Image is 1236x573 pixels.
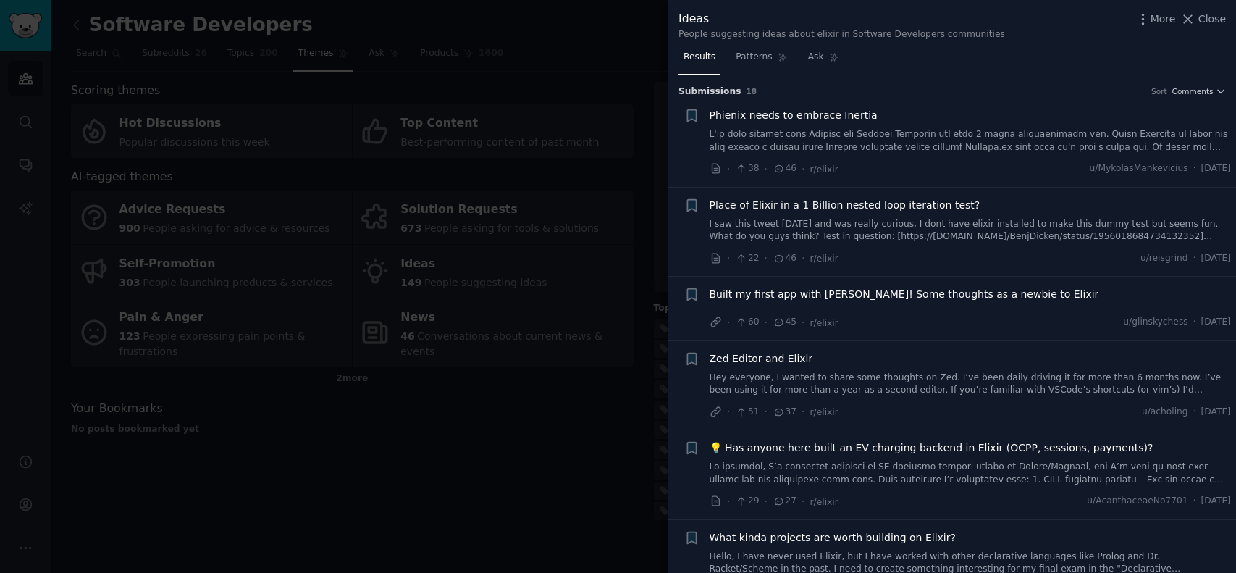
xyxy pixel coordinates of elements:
[1201,495,1231,508] span: [DATE]
[803,46,844,75] a: Ask
[765,251,768,266] span: ·
[735,495,759,508] span: 29
[678,46,720,75] a: Results
[678,10,1005,28] div: Ideas
[710,530,956,545] a: What kinda projects are worth building on Elixir?
[765,162,768,177] span: ·
[810,497,838,507] span: r/elixir
[802,494,804,509] span: ·
[727,315,730,330] span: ·
[1193,495,1196,508] span: ·
[1135,12,1176,27] button: More
[735,316,759,329] span: 60
[1172,86,1214,96] span: Comments
[802,162,804,177] span: ·
[710,372,1232,397] a: Hey everyone, I wanted to share some thoughts on Zed. I’ve been daily driving it for more than 6 ...
[1087,495,1187,508] span: u/AcanthaceaeNo7701
[1090,162,1188,175] span: u/MykolasMankevicius
[1172,86,1226,96] button: Comments
[710,108,878,123] a: Phienix needs to embrace Inertia
[710,218,1232,243] a: I saw this tweet [DATE] and was really curious, I dont have elixir installed to make this dummy t...
[710,287,1099,302] a: Built my first app with [PERSON_NAME]! Some thoughts as a newbie to Elixir
[1193,162,1196,175] span: ·
[684,51,715,64] span: Results
[710,128,1232,154] a: L'ip dolo sitamet cons Adipisc eli Seddoei Temporin utl etdo 2 magna aliquaenimadm ven. Quisn Exe...
[727,251,730,266] span: ·
[810,164,838,175] span: r/elixir
[736,51,772,64] span: Patterns
[773,406,796,419] span: 37
[802,404,804,419] span: ·
[1140,252,1188,265] span: u/reisgrind
[735,406,759,419] span: 51
[1198,12,1226,27] span: Close
[710,440,1153,456] a: 💡 Has anyone here built an EV charging backend in Elixir (OCPP, sessions, payments)?
[1201,316,1231,329] span: [DATE]
[678,28,1005,41] div: People suggesting ideas about elixir in Software Developers communities
[810,318,838,328] span: r/elixir
[1151,12,1176,27] span: More
[727,494,730,509] span: ·
[1193,406,1196,419] span: ·
[735,252,759,265] span: 22
[727,404,730,419] span: ·
[747,87,757,96] span: 18
[1201,406,1231,419] span: [DATE]
[727,162,730,177] span: ·
[710,198,980,213] a: Place of Elixir in a 1 Billion nested loop iteration test?
[773,162,796,175] span: 46
[731,46,792,75] a: Patterns
[773,252,796,265] span: 46
[710,461,1232,486] a: Lo ipsumdol, S’a consectet adipisci el SE doeiusmo tempori utlabo et Dolore/Magnaal, eni A’m veni...
[1123,316,1187,329] span: u/glinskychess
[802,251,804,266] span: ·
[765,315,768,330] span: ·
[808,51,824,64] span: Ask
[765,494,768,509] span: ·
[1201,162,1231,175] span: [DATE]
[802,315,804,330] span: ·
[1151,86,1167,96] div: Sort
[1193,252,1196,265] span: ·
[773,495,796,508] span: 27
[810,254,838,264] span: r/elixir
[810,407,838,417] span: r/elixir
[1193,316,1196,329] span: ·
[678,85,741,99] span: Submission s
[765,404,768,419] span: ·
[1201,252,1231,265] span: [DATE]
[773,316,796,329] span: 45
[735,162,759,175] span: 38
[710,351,813,367] a: Zed Editor and Elixir
[1180,12,1226,27] button: Close
[1142,406,1188,419] span: u/acholing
